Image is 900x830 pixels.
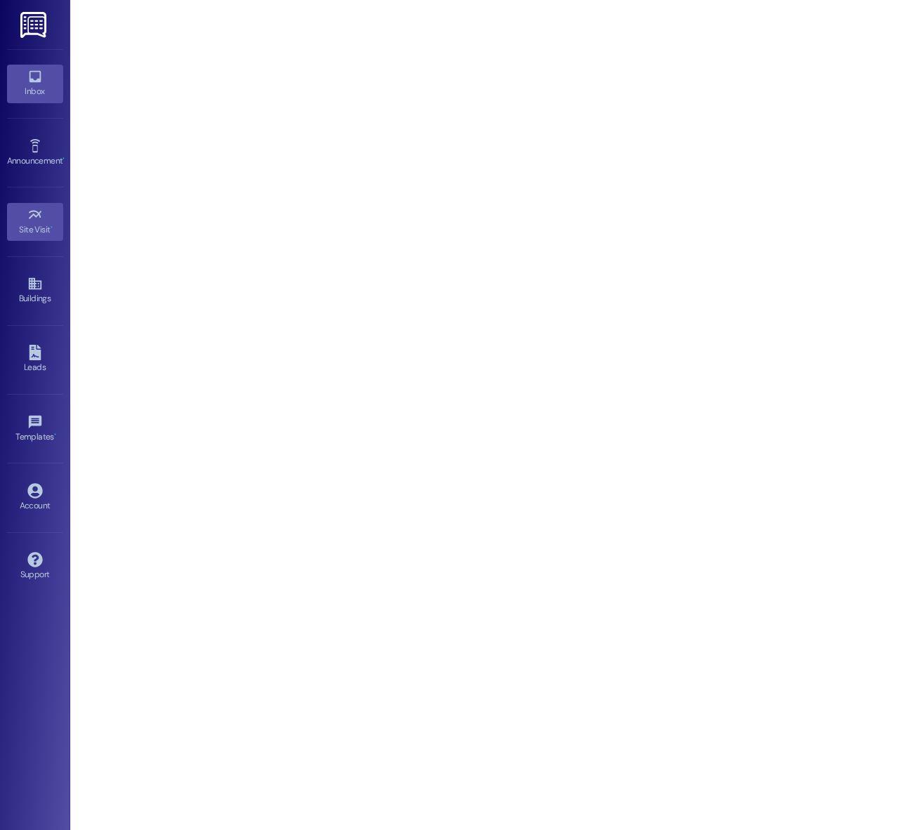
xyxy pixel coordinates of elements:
span: • [51,223,53,232]
a: Site Visit • [7,203,63,241]
a: Support [7,548,63,586]
a: Templates • [7,410,63,448]
a: Leads [7,341,63,378]
a: Account [7,479,63,517]
img: ResiDesk Logo [20,12,49,38]
a: Buildings [7,272,63,310]
span: • [54,430,56,440]
a: Inbox [7,65,63,103]
span: • [63,154,65,164]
